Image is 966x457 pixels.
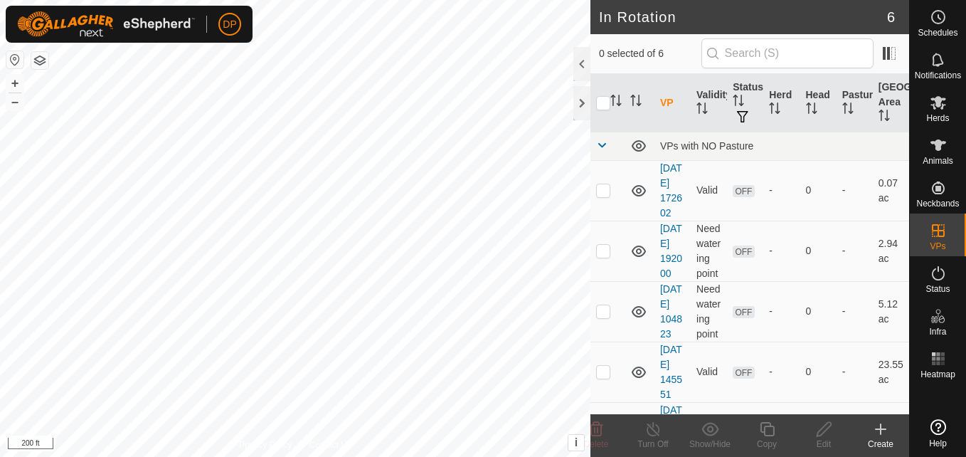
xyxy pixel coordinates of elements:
p-sorticon: Activate to sort [733,97,744,108]
input: Search (S) [701,38,874,68]
span: Animals [923,157,953,165]
th: Pasture [837,74,873,132]
td: 0.07 ac [873,160,909,221]
span: Notifications [915,71,961,80]
div: Create [852,438,909,451]
span: Status [925,285,950,293]
p-sorticon: Activate to sort [696,105,708,116]
span: OFF [733,306,754,318]
div: Show/Hide [681,438,738,451]
div: Edit [795,438,852,451]
button: – [6,93,23,110]
span: OFF [733,246,754,258]
td: - [837,160,873,221]
th: Status [727,74,763,132]
td: - [837,281,873,342]
div: - [769,304,794,319]
h2: In Rotation [599,9,887,26]
button: Reset Map [6,51,23,68]
p-sorticon: Activate to sort [842,105,854,116]
p-sorticon: Activate to sort [879,112,890,123]
div: VPs with NO Pasture [660,140,903,152]
td: 23.55 ac [873,342,909,402]
a: Help [910,414,966,453]
div: Turn Off [625,438,681,451]
td: 5.12 ac [873,281,909,342]
button: Map Layers [31,52,48,69]
td: 0 [800,281,837,342]
th: Validity [691,74,727,132]
a: Contact Us [309,438,351,451]
img: Gallagher Logo [17,11,195,37]
span: Infra [929,327,946,336]
button: + [6,75,23,92]
a: [DATE] 145551 [660,344,682,400]
span: VPs [930,242,945,251]
td: Valid [691,160,727,221]
p-sorticon: Activate to sort [630,97,642,108]
span: 6 [887,6,895,28]
span: OFF [733,185,754,197]
span: i [575,436,578,448]
td: Need watering point [691,281,727,342]
span: Neckbands [916,199,959,208]
div: Copy [738,438,795,451]
p-sorticon: Activate to sort [769,105,780,116]
a: [DATE] 172602 [660,162,682,219]
td: 0 [800,160,837,221]
p-sorticon: Activate to sort [806,105,817,116]
span: Delete [584,439,609,449]
span: Heatmap [920,370,955,379]
a: [DATE] 192000 [660,223,682,279]
a: [DATE] 104823 [660,283,682,340]
th: [GEOGRAPHIC_DATA] Area [873,74,909,132]
td: 0 [800,342,837,402]
span: Help [929,439,947,448]
th: VP [654,74,691,132]
td: Valid [691,342,727,402]
td: 2.94 ac [873,221,909,281]
th: Herd [763,74,800,132]
div: - [769,364,794,379]
div: - [769,183,794,198]
p-sorticon: Activate to sort [610,97,622,108]
td: Need watering point [691,221,727,281]
span: Herds [926,114,949,122]
a: Privacy Policy [239,438,292,451]
td: 0 [800,221,837,281]
div: - [769,243,794,258]
th: Head [800,74,837,132]
td: - [837,342,873,402]
span: 0 selected of 6 [599,46,701,61]
td: - [837,221,873,281]
span: OFF [733,367,754,379]
span: Schedules [918,28,957,37]
button: i [568,435,584,451]
span: DP [223,17,236,32]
